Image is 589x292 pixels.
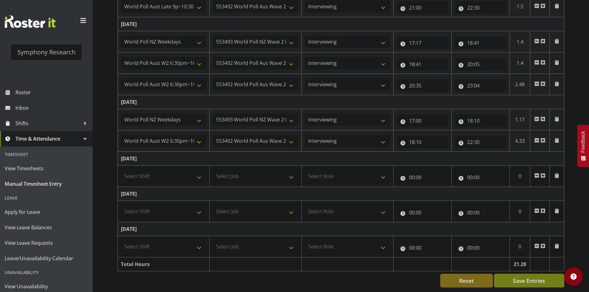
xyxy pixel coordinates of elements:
input: Click to select... [455,79,506,92]
img: help-xxl-2.png [570,273,577,280]
button: Feedback - Show survey [577,125,589,167]
input: Click to select... [455,37,506,49]
span: View Leave Balances [5,223,88,232]
span: View Timesheets [5,164,88,173]
img: Rosterit website logo [5,15,56,28]
input: Click to select... [455,2,506,14]
input: Click to select... [455,115,506,127]
div: Timesheet [2,148,91,161]
td: [DATE] [118,95,564,109]
td: 0 [510,236,530,257]
td: 0 [510,201,530,222]
td: 2.48 [510,74,530,95]
input: Click to select... [397,171,448,184]
div: Symphony Research [17,48,75,57]
a: View Timesheets [2,161,91,176]
input: Click to select... [455,58,506,70]
input: Click to select... [397,37,448,49]
input: Click to select... [397,136,448,148]
span: View Leave Requests [5,238,88,248]
span: Manual Timesheet Entry [5,179,88,188]
span: Reset [459,277,474,285]
a: Manual Timesheet Entry [2,176,91,192]
div: Leave [2,192,91,204]
td: Total Hours [118,257,210,271]
span: Time & Attendance [15,134,80,143]
td: [DATE] [118,17,564,31]
input: Click to select... [397,58,448,70]
input: Click to select... [397,242,448,254]
td: 4.33 [510,130,530,152]
td: 1.4 [510,31,530,53]
span: View Unavailability [5,282,88,291]
a: View Leave Requests [2,235,91,251]
input: Click to select... [397,79,448,92]
a: Apply for Leave [2,204,91,220]
input: Click to select... [397,2,448,14]
input: Click to select... [455,171,506,184]
button: Save Entries [494,274,564,287]
span: Shifts [15,119,80,128]
span: Inbox [15,103,90,112]
input: Click to select... [455,206,506,219]
td: 0 [510,166,530,187]
td: 21.28 [510,257,530,271]
input: Click to select... [397,115,448,127]
input: Click to select... [455,136,506,148]
span: Save Entries [513,277,545,285]
td: [DATE] [118,152,564,166]
div: Unavailability [2,266,91,279]
span: Apply for Leave [5,207,88,217]
td: 1.4 [510,53,530,74]
span: Roster [15,88,90,97]
span: Feedback [580,131,586,153]
td: [DATE] [118,187,564,201]
input: Click to select... [397,206,448,219]
td: 1.17 [510,109,530,130]
span: Leave/Unavailability Calendar [5,254,88,263]
input: Click to select... [455,242,506,254]
a: Leave/Unavailability Calendar [2,251,91,266]
td: [DATE] [118,222,564,236]
button: Reset [440,274,493,287]
a: View Leave Balances [2,220,91,235]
